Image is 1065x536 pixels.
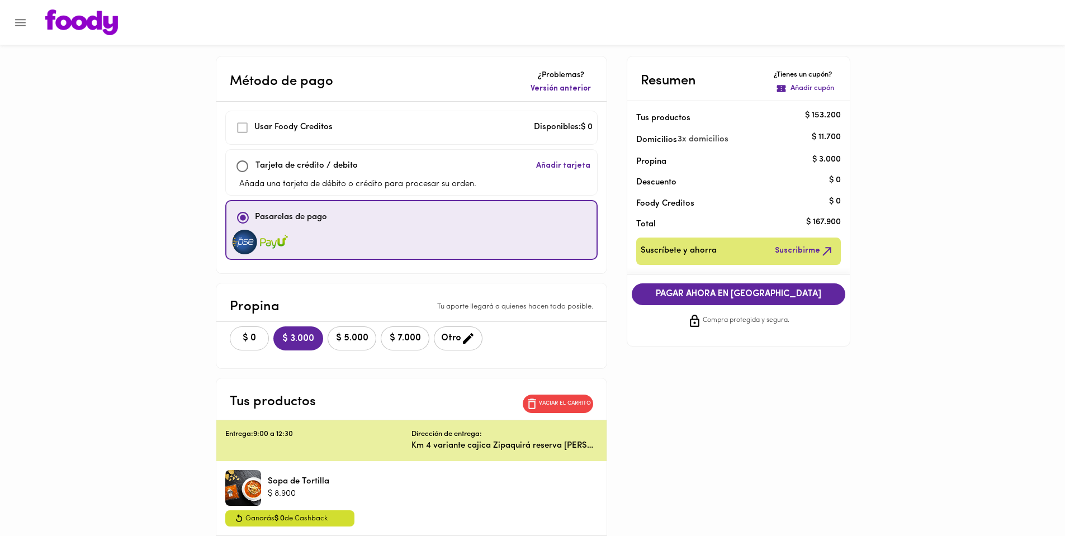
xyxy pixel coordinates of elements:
button: Suscribirme [773,242,836,260]
p: Usar Foody Creditos [254,121,333,134]
img: logo.png [45,10,118,35]
p: Tu aporte llegará a quienes hacen todo posible. [437,302,593,312]
p: Añada una tarjeta de débito o crédito para procesar su orden. [239,178,476,191]
p: Km 4 variante cajica Zipaquirá reserva [PERSON_NAME] etapa 1 Reserva [PERSON_NAME] 1 Torre 3 apto... [411,440,598,452]
p: $ 11.700 [812,132,841,144]
button: Menu [7,9,34,36]
span: Otro [441,331,475,345]
p: Sopa de Tortilla [268,476,329,487]
p: Método de pago [230,72,333,92]
button: Añadir tarjeta [534,154,593,178]
span: Suscríbete y ahorra [641,244,717,258]
span: $ 3.000 [282,334,314,344]
p: ¿Tienes un cupón? [774,70,836,80]
p: Resumen [641,71,696,91]
img: visa [260,230,288,254]
iframe: Messagebird Livechat Widget [1000,471,1054,525]
button: Versión anterior [528,81,593,97]
p: Vaciar el carrito [539,400,591,407]
p: Propina [636,156,823,168]
p: Tarjeta de crédito / debito [255,160,358,173]
p: Disponibles: $ 0 [534,121,593,134]
span: $ 0 [237,333,262,344]
img: visa [231,230,259,254]
span: Compra protegida y segura. [703,315,789,326]
span: PAGAR AHORA EN [GEOGRAPHIC_DATA] [643,289,834,300]
p: Dirección de entrega: [411,429,482,440]
p: Propina [230,297,280,317]
span: $ 5.000 [335,333,369,344]
span: Versión anterior [531,83,591,94]
p: $ 0 [829,196,841,207]
p: $ 3.000 [812,154,841,165]
span: Ganarás de Cashback [245,513,328,525]
p: $ 0 [829,174,841,186]
p: Añadir cupón [791,83,834,94]
p: Pasarelas de pago [255,211,327,224]
button: $ 3.000 [273,326,323,350]
button: $ 0 [230,326,269,350]
button: Otro [434,326,482,350]
p: $ 153.200 [805,110,841,122]
span: $ 7.000 [388,333,422,344]
span: Añadir tarjeta [536,160,590,172]
span: $ 0 [274,515,285,522]
span: Suscribirme [775,244,834,258]
span: 3 x domicilios [678,133,728,147]
p: Foody Creditos [636,198,823,210]
p: Tus productos [230,392,316,412]
p: ¿Problemas? [528,70,593,81]
button: $ 7.000 [381,326,429,350]
button: Vaciar el carrito [523,395,593,413]
p: Descuento [636,177,676,188]
p: $ 8.900 [268,488,329,500]
p: $ 167.900 [806,216,841,228]
p: Total [636,219,823,230]
p: Entrega: 9:00 a 12:30 [225,429,411,440]
p: Domicilios [636,134,677,146]
button: $ 5.000 [328,326,376,350]
button: PAGAR AHORA EN [GEOGRAPHIC_DATA] [632,283,845,305]
p: Tus productos [636,112,823,124]
button: Añadir cupón [774,81,836,96]
div: Sopa de Tortilla [225,470,261,506]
